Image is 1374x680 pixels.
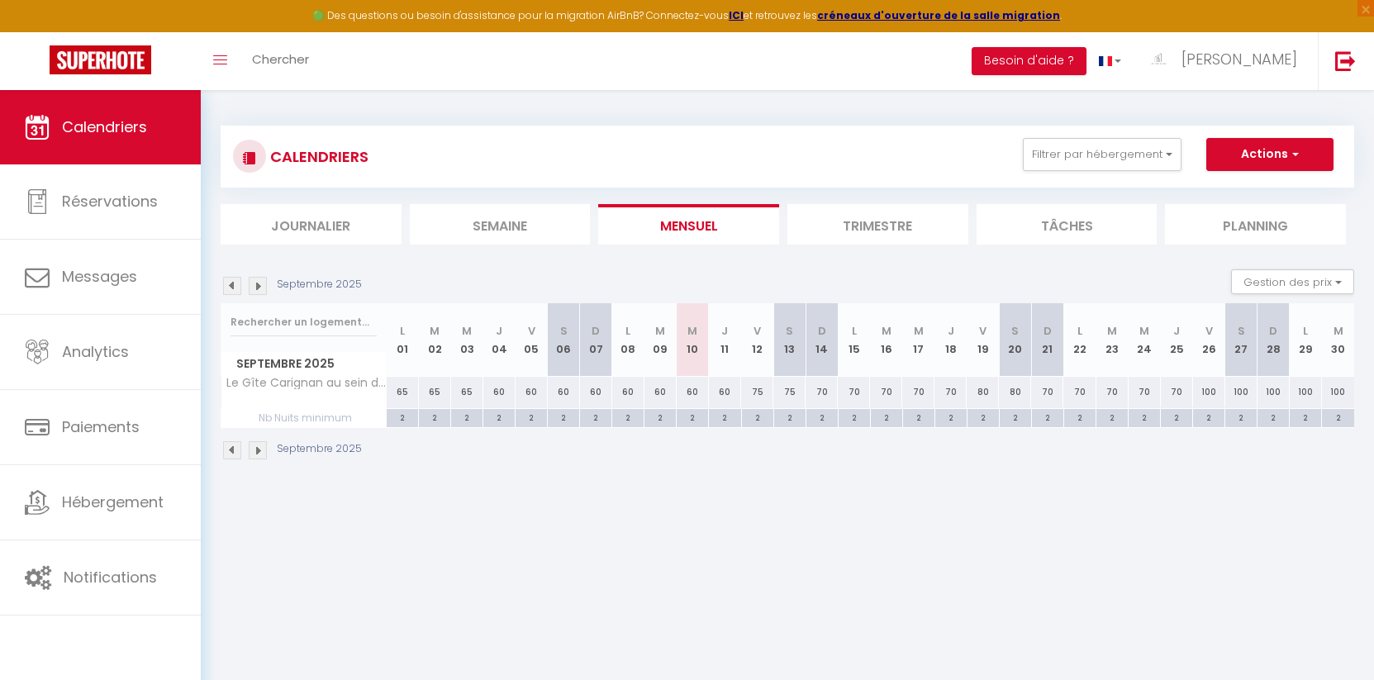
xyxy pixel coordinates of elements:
div: 70 [902,377,934,407]
div: 100 [1258,377,1290,407]
div: 2 [612,409,644,425]
th: 12 [741,303,773,377]
li: Semaine [410,204,591,245]
abbr: V [754,323,761,339]
img: logout [1335,50,1356,71]
abbr: V [528,323,535,339]
th: 19 [967,303,999,377]
p: Septembre 2025 [277,441,362,457]
abbr: L [852,323,857,339]
p: Septembre 2025 [277,277,362,292]
th: 08 [612,303,644,377]
th: 03 [451,303,483,377]
abbr: J [496,323,502,339]
li: Journalier [221,204,402,245]
li: Tâches [977,204,1158,245]
th: 23 [1096,303,1129,377]
abbr: V [1205,323,1213,339]
div: 2 [677,409,708,425]
th: 16 [870,303,902,377]
div: 75 [741,377,773,407]
span: Paiements [62,416,140,437]
h3: CALENDRIERS [266,138,368,175]
div: 70 [1129,377,1161,407]
abbr: L [1303,323,1308,339]
a: Chercher [240,32,321,90]
th: 01 [387,303,419,377]
div: 2 [1322,409,1354,425]
div: 70 [1063,377,1096,407]
div: 2 [548,409,579,425]
div: 70 [806,377,838,407]
th: 13 [773,303,806,377]
button: Besoin d'aide ? [972,47,1086,75]
th: 28 [1258,303,1290,377]
input: Rechercher un logement... [231,307,377,337]
th: 11 [709,303,741,377]
div: 2 [516,409,547,425]
div: 2 [483,409,515,425]
th: 25 [1161,303,1193,377]
button: Actions [1206,138,1334,171]
div: 70 [1031,377,1063,407]
li: Planning [1165,204,1346,245]
div: 2 [903,409,934,425]
abbr: J [721,323,728,339]
div: 80 [999,377,1031,407]
span: Messages [62,266,137,287]
div: 2 [1064,409,1096,425]
div: 2 [644,409,676,425]
li: Trimestre [787,204,968,245]
div: 60 [580,377,612,407]
span: Le Gîte Carignan au sein du Domaine [224,377,389,389]
abbr: M [914,323,924,339]
abbr: J [948,323,954,339]
abbr: V [979,323,987,339]
div: 60 [516,377,548,407]
span: Nb Nuits minimum [221,409,386,427]
abbr: S [1238,323,1245,339]
div: 75 [773,377,806,407]
span: Réservations [62,191,158,212]
abbr: L [400,323,405,339]
a: ICI [729,8,744,22]
th: 24 [1129,303,1161,377]
div: 70 [838,377,870,407]
th: 22 [1063,303,1096,377]
span: Notifications [64,567,157,587]
abbr: M [462,323,472,339]
div: 2 [451,409,483,425]
div: 2 [1193,409,1224,425]
div: 2 [709,409,740,425]
span: Septembre 2025 [221,352,386,376]
div: 2 [1225,409,1257,425]
th: 05 [516,303,548,377]
abbr: J [1173,323,1180,339]
abbr: S [786,323,793,339]
th: 26 [1193,303,1225,377]
abbr: D [592,323,600,339]
th: 06 [548,303,580,377]
abbr: D [1269,323,1277,339]
th: 29 [1290,303,1322,377]
th: 21 [1031,303,1063,377]
th: 14 [806,303,838,377]
th: 18 [934,303,967,377]
a: ... [PERSON_NAME] [1134,32,1318,90]
div: 2 [774,409,806,425]
div: 60 [644,377,677,407]
abbr: S [560,323,568,339]
abbr: D [1044,323,1052,339]
div: 65 [387,377,419,407]
abbr: M [655,323,665,339]
li: Mensuel [598,204,779,245]
div: 60 [709,377,741,407]
div: 2 [1258,409,1289,425]
div: 100 [1193,377,1225,407]
div: 2 [1096,409,1128,425]
button: Filtrer par hébergement [1023,138,1181,171]
abbr: L [1077,323,1082,339]
div: 100 [1225,377,1258,407]
div: 2 [1032,409,1063,425]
